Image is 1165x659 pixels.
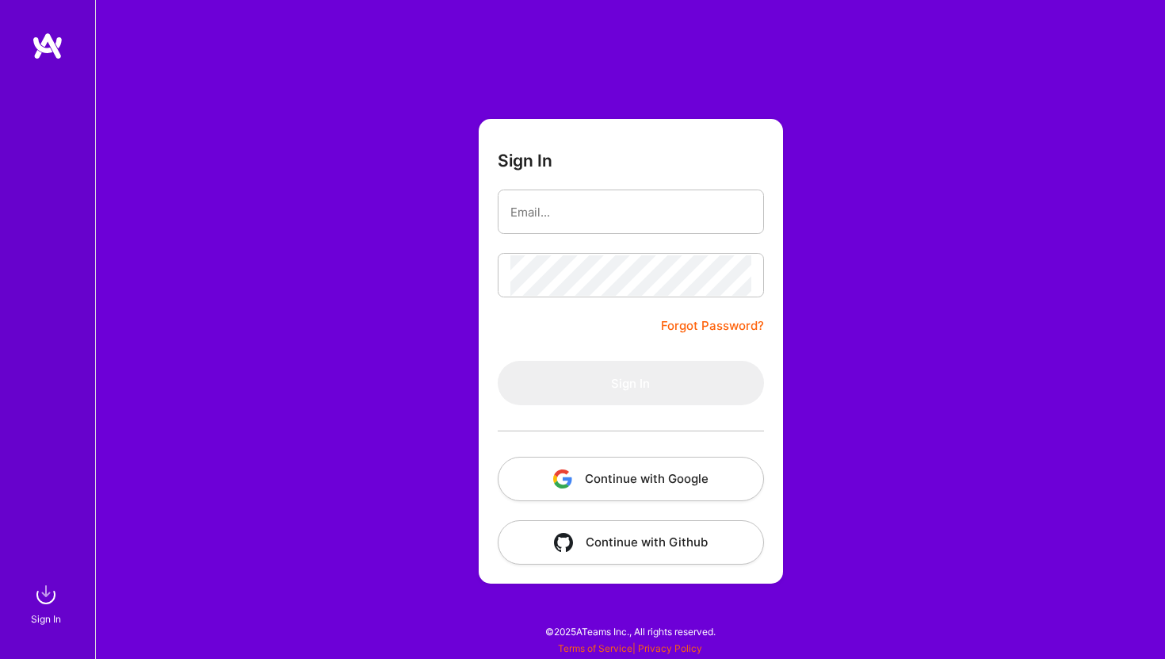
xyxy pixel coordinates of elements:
[498,457,764,501] button: Continue with Google
[498,361,764,405] button: Sign In
[661,316,764,335] a: Forgot Password?
[498,520,764,565] button: Continue with Github
[31,611,61,627] div: Sign In
[95,611,1165,651] div: © 2025 ATeams Inc., All rights reserved.
[30,579,62,611] img: sign in
[558,642,632,654] a: Terms of Service
[554,533,573,552] img: icon
[553,469,572,489] img: icon
[638,642,702,654] a: Privacy Policy
[32,32,63,60] img: logo
[558,642,702,654] span: |
[510,192,751,232] input: Email...
[498,151,552,170] h3: Sign In
[33,579,62,627] a: sign inSign In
